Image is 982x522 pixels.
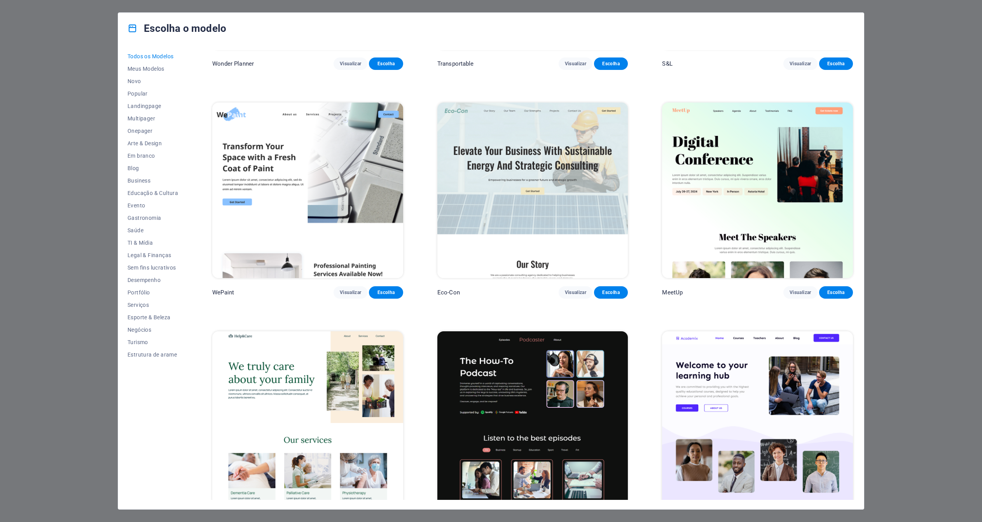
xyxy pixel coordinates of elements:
[128,75,178,87] button: Novo
[662,331,853,507] img: Academix
[128,199,178,212] button: Evento
[128,150,178,162] button: Em branco
[128,261,178,274] button: Sem fins lucrativos
[128,299,178,311] button: Serviços
[128,125,178,137] button: Onepager
[212,60,254,68] p: Wonder Planner
[128,314,178,320] span: Esporte & Beleza
[783,286,817,299] button: Visualizar
[790,61,811,67] span: Visualizar
[128,351,178,358] span: Estrutura de arame
[128,22,226,35] h4: Escolha o modelo
[369,286,403,299] button: Escolha
[128,165,178,171] span: Blog
[128,78,178,84] span: Novo
[819,57,853,70] button: Escolha
[128,174,178,187] button: Business
[128,112,178,125] button: Multipager
[128,50,178,63] button: Todos os Modelos
[128,286,178,299] button: Portfólio
[128,66,178,72] span: Meus Modelos
[594,57,628,70] button: Escolha
[128,224,178,237] button: Saúde
[825,61,847,67] span: Escolha
[128,137,178,150] button: Arte & Design
[128,53,178,59] span: Todos os Modelos
[128,153,178,159] span: Em branco
[825,289,847,296] span: Escolha
[437,103,628,278] img: Eco-Con
[369,57,403,70] button: Escolha
[128,187,178,199] button: Educação & Cultura
[128,274,178,286] button: Desempenho
[128,348,178,361] button: Estrutura de arame
[334,286,367,299] button: Visualizar
[559,57,592,70] button: Visualizar
[212,331,403,507] img: Help & Care
[819,286,853,299] button: Escolha
[128,249,178,261] button: Legal & Finanças
[128,100,178,112] button: Landingpage
[128,237,178,249] button: TI & Mídia
[128,162,178,174] button: Blog
[594,286,628,299] button: Escolha
[783,57,817,70] button: Visualizar
[340,61,361,67] span: Visualizar
[128,336,178,348] button: Turismo
[212,103,403,278] img: WePaint
[559,286,592,299] button: Visualizar
[128,115,178,122] span: Multipager
[565,289,586,296] span: Visualizar
[437,60,474,68] p: Transportable
[212,289,234,296] p: WePaint
[662,60,672,68] p: S&L
[128,103,178,109] span: Landingpage
[128,277,178,283] span: Desempenho
[128,90,178,97] span: Popular
[128,190,178,196] span: Educação & Cultura
[128,264,178,271] span: Sem fins lucrativos
[128,177,178,184] span: Business
[128,128,178,134] span: Onepager
[334,57,367,70] button: Visualizar
[600,61,622,67] span: Escolha
[128,212,178,224] button: Gastronomia
[128,240,178,246] span: TI & Mídia
[128,202,178,209] span: Evento
[375,61,397,67] span: Escolha
[128,324,178,336] button: Negócios
[128,311,178,324] button: Esporte & Beleza
[128,339,178,345] span: Turismo
[128,289,178,296] span: Portfólio
[128,227,178,233] span: Saúde
[375,289,397,296] span: Escolha
[437,331,628,507] img: Podcaster
[128,252,178,258] span: Legal & Finanças
[662,289,683,296] p: MeetUp
[128,140,178,146] span: Arte & Design
[790,289,811,296] span: Visualizar
[565,61,586,67] span: Visualizar
[128,327,178,333] span: Negócios
[128,63,178,75] button: Meus Modelos
[662,103,853,278] img: MeetUp
[128,87,178,100] button: Popular
[340,289,361,296] span: Visualizar
[437,289,460,296] p: Eco-Con
[600,289,622,296] span: Escolha
[128,215,178,221] span: Gastronomia
[128,302,178,308] span: Serviços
